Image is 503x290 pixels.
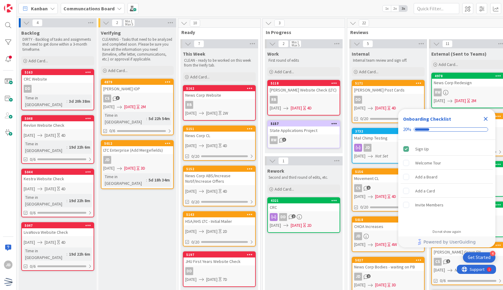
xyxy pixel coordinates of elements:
div: 19d 22h 8m [67,197,92,204]
div: 5162News Corp Website [183,86,255,99]
span: [DATE] [434,98,445,104]
span: [DATE] [354,105,365,111]
span: Powered by UserGuiding [423,238,476,246]
div: 5156Movement CL [352,169,424,182]
div: DD [185,267,193,275]
div: 5027News Corp Bodies - waiting on PB [352,257,424,271]
div: 4321 [268,198,340,203]
div: HSA/AHS LTC - Initial Mailer [183,217,255,225]
span: 1 [367,186,371,190]
div: LTC Enterprise (Add Mergefields) [101,146,173,154]
div: Add a Card is incomplete. [401,184,493,198]
span: Verifying [101,30,121,36]
div: RB [270,96,278,104]
span: [DATE] [103,104,115,110]
span: [DATE] [354,153,365,159]
div: DD [354,96,362,104]
div: 5027 [352,257,424,263]
span: 4 [32,19,43,26]
div: 2M [471,98,476,104]
div: 5018 [352,217,424,223]
div: 1 [32,2,33,7]
span: [DATE] [103,165,115,171]
p: First round of edits [269,58,339,63]
div: 5027 [355,258,424,262]
a: 4321CRCDD[DATE][DATE]2D [267,197,340,233]
p: Internal team review and sign off. [353,58,423,63]
div: Time in [GEOGRAPHIC_DATA] [24,95,67,108]
div: 5012LTC Enterprise (Add Mergefields) [101,141,173,154]
div: 5047 [25,223,94,228]
div: Time in [GEOGRAPHIC_DATA] [24,247,67,261]
div: JD [352,273,424,281]
div: 5d 18h 34m [147,177,171,183]
span: [DATE] [375,241,386,248]
div: 2W [223,110,228,116]
div: Invite Members is incomplete. [401,198,493,212]
span: 1 [446,259,450,263]
span: 2 [367,274,371,278]
div: 5151News Corp CL [183,126,255,140]
div: Min 1 [292,41,299,44]
div: Add a Board is incomplete. [401,170,493,184]
div: 4D [61,132,66,139]
span: 10 [190,19,200,27]
div: 19d 22h 6m [67,251,92,257]
span: [DATE] [354,241,365,248]
div: Time in [GEOGRAPHIC_DATA] [24,194,67,207]
img: avatar [4,278,12,286]
div: DD [352,96,424,104]
img: Visit kanbanzone.com [4,4,12,12]
span: [DATE] [206,110,217,116]
div: 5163 [25,70,94,74]
span: 0/6 [109,128,115,134]
div: 4D [392,105,396,111]
div: 5152 [186,167,255,171]
div: 5156 [355,170,424,174]
div: 2M [141,104,146,110]
span: [DATE] [185,110,197,116]
div: Time in [GEOGRAPHIC_DATA] [24,140,67,154]
div: 5163CRC Website [22,70,94,83]
div: RW [270,136,278,144]
a: 5197JHU First Years Website CheckDD[DATE][DATE]7D [183,251,256,287]
span: 0/20 [360,116,368,122]
div: 5d 22h 54m [147,115,171,122]
div: 20% [403,127,411,132]
div: 4321 [271,199,340,203]
div: JD [101,156,173,164]
div: 5152 [183,166,255,172]
div: Checklist items [398,140,495,225]
div: Max 5 [125,23,133,26]
div: Checklist Container [398,109,495,247]
div: Welcome Tour is incomplete. [401,156,493,170]
i: Not Set [375,153,388,159]
div: Onboarding Checklist [403,115,451,123]
a: 5118[PERSON_NAME] Website Check (LTC)RB[DATE][DATE]4D [267,80,340,116]
span: 0/20 [191,199,199,205]
span: [DATE] [455,98,466,104]
div: Mail Chimp Testing [352,134,424,142]
p: Second and third round of edits, etc. [269,175,339,180]
div: DD [268,213,340,221]
span: 7 [194,40,204,47]
div: CS [354,184,362,192]
span: 0/6 [440,278,446,284]
div: 2D [307,222,312,229]
span: 0/20 [191,153,199,160]
div: JD [354,232,362,240]
div: Revlon Website Check [22,121,94,129]
div: DD [24,85,32,93]
span: [DATE] [45,132,56,139]
div: News Corp Bodies - waiting on PB [352,263,424,271]
span: 5 [363,40,373,47]
span: External (Sent to Teams) [431,51,487,57]
a: 5047LivaNova Website Check[DATE][DATE]4DTime in [GEOGRAPHIC_DATA]:19d 22h 6m0/6 [21,222,94,271]
span: 3 [282,138,286,142]
div: News Corp CL [183,132,255,140]
div: 5012 [101,141,173,146]
div: 5171 [352,81,424,86]
span: 1x [383,5,391,12]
